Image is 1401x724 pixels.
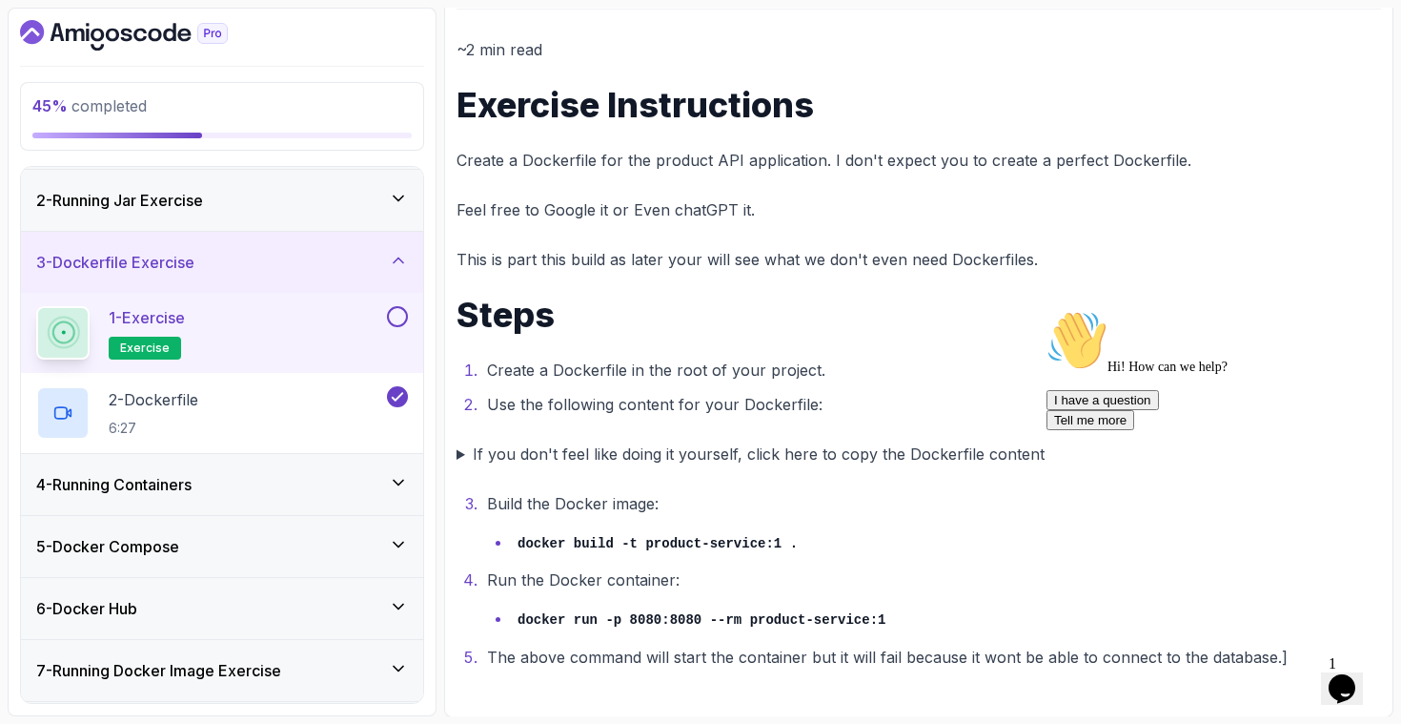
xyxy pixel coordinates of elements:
button: 5-Docker Compose [21,516,423,577]
span: Hi! How can we help? [8,57,189,72]
button: 7-Running Docker Image Exercise [21,640,423,701]
span: exercise [120,341,170,356]
p: Feel free to Google it or Even chatGPT it. [457,197,1381,223]
li: The above command will start the container but it will fail because it wont be able to connect to... [481,644,1381,671]
li: Run the Docker container: [481,567,1381,632]
span: completed [32,96,147,115]
h3: 2 - Running Jar Exercise [36,189,203,212]
button: 3-Dockerfile Exercise [21,232,423,293]
button: Tell me more [8,108,95,128]
h3: 7 - Running Docker Image Exercise [36,659,281,682]
iframe: chat widget [1039,302,1382,638]
p: 2 - Dockerfile [109,388,198,411]
li: Create a Dockerfile in the root of your project. [481,357,1381,383]
p: 1 - Exercise [109,306,185,329]
button: 2-Dockerfile6:27 [36,386,408,440]
h1: Exercise Instructions [457,86,1381,124]
p: Create a Dockerfile for the product API application. I don't expect you to create a perfect Docke... [457,147,1381,174]
span: 45 % [32,96,68,115]
p: This is part this build as later your will see what we don't even need Dockerfiles. [457,246,1381,273]
h3: 4 - Running Containers [36,473,192,496]
summary: If you don't feel like doing it yourself, click here to copy the Dockerfile content [457,441,1381,467]
p: ~2 min read [457,36,1381,63]
iframe: chat widget [1321,648,1382,705]
button: 4-Running Containers [21,454,423,515]
div: 👋Hi! How can we help?I have a questionTell me more [8,8,351,128]
button: I have a question [8,88,120,108]
h3: 6 - Docker Hub [36,597,137,620]
p: 6:27 [109,419,198,438]
img: :wave: [8,8,69,69]
h3: 5 - Docker Compose [36,535,179,558]
code: docker run -p 8080:8080 --rm product-service:1 [518,612,885,628]
li: Use the following content for your Dockerfile: [481,391,1381,418]
h3: 3 - Dockerfile Exercise [36,251,194,274]
code: docker build -t product-service:1 . [518,536,798,551]
a: Dashboard [20,20,272,51]
button: 1-Exerciseexercise [36,306,408,360]
li: Build the Docker image: [481,490,1381,556]
h1: Steps [457,296,1381,334]
button: 2-Running Jar Exercise [21,170,423,231]
button: 6-Docker Hub [21,578,423,639]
